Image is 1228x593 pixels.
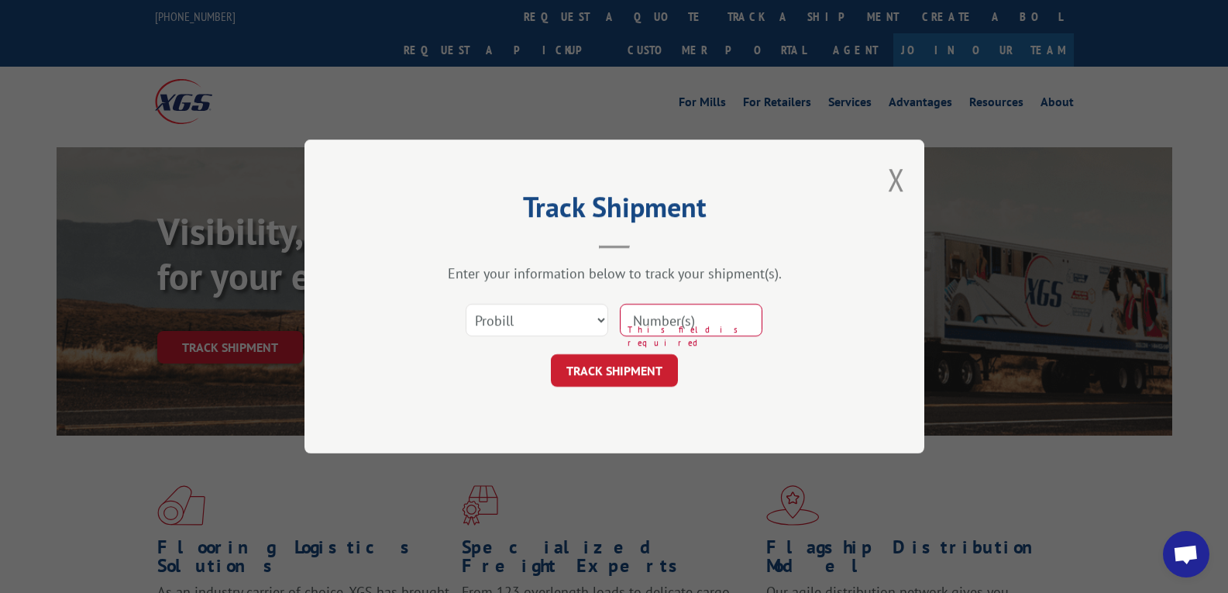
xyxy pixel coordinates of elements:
[620,304,762,336] input: Number(s)
[551,354,678,387] button: TRACK SHIPMENT
[382,196,847,226] h2: Track Shipment
[382,264,847,282] div: Enter your information below to track your shipment(s).
[1163,531,1209,577] div: Open chat
[888,159,905,200] button: Close modal
[628,323,762,349] span: This field is required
